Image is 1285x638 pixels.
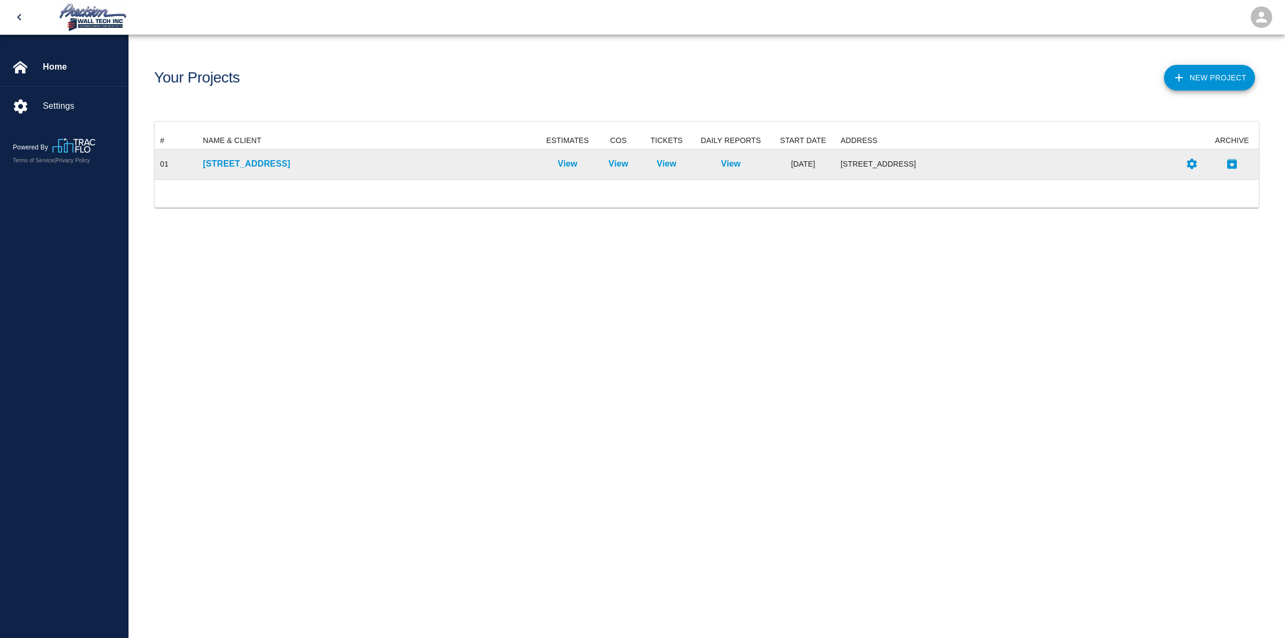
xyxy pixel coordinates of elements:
[691,132,771,149] div: DAILY REPORTS
[651,132,683,149] div: TICKETS
[1164,65,1255,91] button: New Project
[56,157,90,163] a: Privacy Policy
[609,157,629,170] a: View
[155,132,198,149] div: #
[1205,132,1259,149] div: ARCHIVE
[198,132,541,149] div: NAME & CLIENT
[841,159,1173,169] div: [STREET_ADDRESS]
[771,132,835,149] div: START DATE
[721,157,741,170] a: View
[1215,132,1249,149] div: ARCHIVE
[558,157,578,170] a: View
[1181,153,1203,175] button: Settings
[203,132,261,149] div: NAME & CLIENT
[657,157,677,170] a: View
[642,132,691,149] div: TICKETS
[13,142,52,152] p: Powered By
[835,132,1178,149] div: ADDRESS
[52,138,95,153] img: TracFlo
[546,132,589,149] div: ESTIMATES
[160,159,169,169] div: 01
[160,132,164,149] div: #
[1107,522,1285,638] iframe: Chat Widget
[594,132,642,149] div: COS
[43,100,119,112] span: Settings
[203,157,535,170] a: [STREET_ADDRESS]
[541,132,594,149] div: ESTIMATES
[54,157,56,163] span: |
[13,157,54,163] a: Terms of Service
[43,61,119,73] span: Home
[610,132,627,149] div: COS
[701,132,761,149] div: DAILY REPORTS
[58,2,128,32] img: Precision Wall Tech, Inc.
[154,69,240,87] h1: Your Projects
[6,4,32,30] button: open drawer
[841,132,878,149] div: ADDRESS
[780,132,826,149] div: START DATE
[771,149,835,179] div: [DATE]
